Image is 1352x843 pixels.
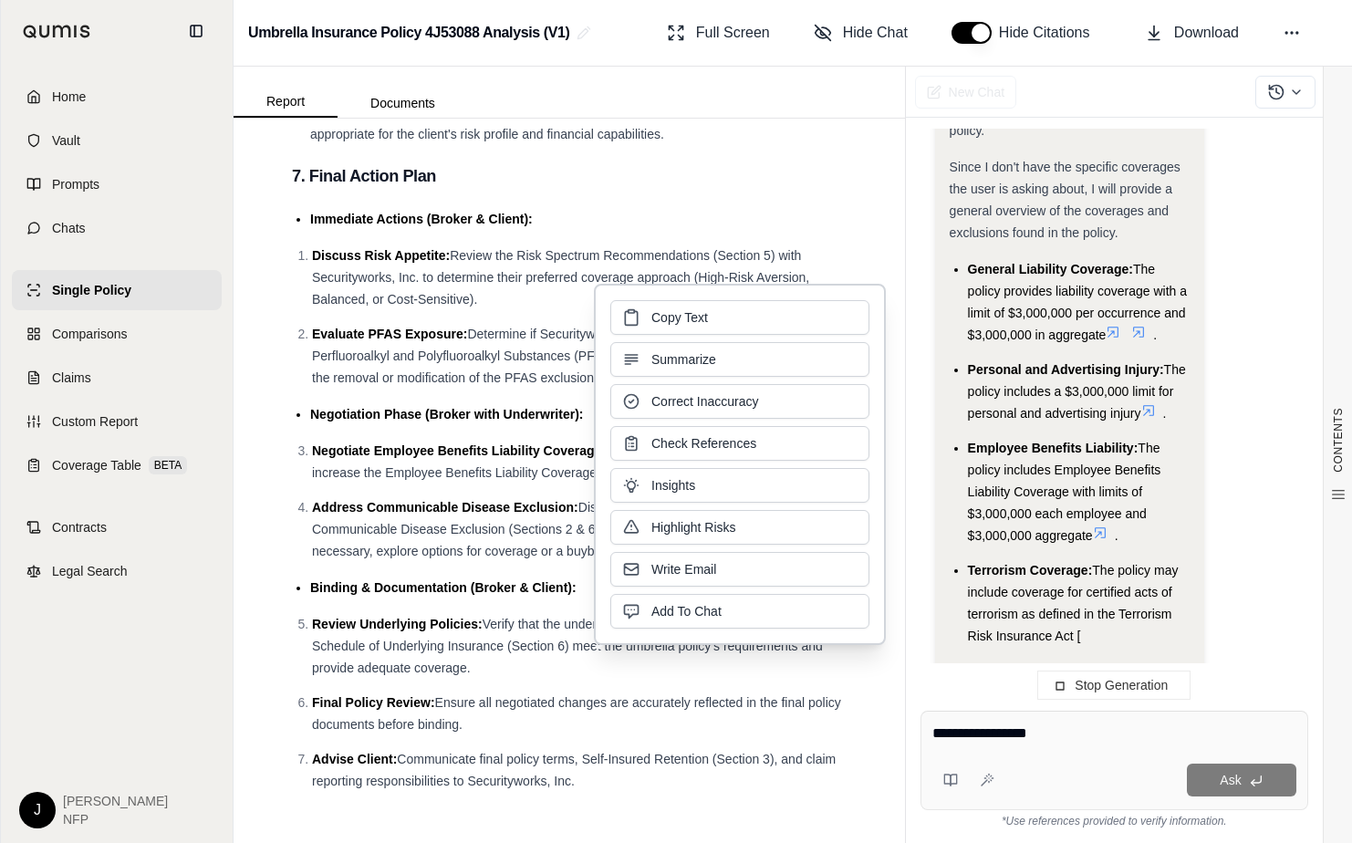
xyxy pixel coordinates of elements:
[312,327,467,341] span: Evaluate PFAS Exposure:
[312,500,578,515] span: Address Communicable Disease Exclusion:
[12,164,222,204] a: Prompts
[52,219,86,237] span: Chats
[12,445,222,485] a: Coverage TableBETA
[1037,671,1191,700] button: Stop Generation
[312,695,435,710] span: Final Policy Review:
[52,131,80,150] span: Vault
[651,560,716,578] span: Write Email
[52,88,86,106] span: Home
[63,810,168,828] span: NFP
[19,792,56,828] div: J
[12,77,222,117] a: Home
[610,510,869,545] button: Highlight Risks
[12,314,222,354] a: Comparisons
[52,281,131,299] span: Single Policy
[312,443,647,458] span: Negotiate Employee Benefits Liability Coverage Limits:
[12,358,222,398] a: Claims
[651,476,695,494] span: Insights
[312,617,823,675] span: Verify that the underlying insurance policies listed in the Schedule of Underlying Insurance (Sec...
[312,752,397,766] span: Advise Client:
[312,617,483,631] span: Review Underlying Policies:
[610,384,869,419] button: Correct Inaccuracy
[234,87,338,118] button: Report
[1138,15,1246,51] button: Download
[292,160,847,193] h3: 7. Final Action Plan
[610,342,869,377] button: Summarize
[12,551,222,591] a: Legal Search
[968,441,1139,455] span: Employee Benefits Liability:
[12,401,222,442] a: Custom Report
[1115,528,1118,543] span: .
[312,248,450,263] span: Discuss Risk Appetite:
[843,22,908,44] span: Hide Chat
[1075,678,1168,692] span: Stop Generation
[1331,408,1346,473] span: CONTENTS
[12,507,222,547] a: Contracts
[12,208,222,248] a: Chats
[610,426,869,461] button: Check References
[52,518,107,536] span: Contracts
[310,580,577,595] span: Binding & Documentation (Broker & Client):
[310,407,583,421] span: Negotiation Phase (Broker with Underwriter):
[12,120,222,161] a: Vault
[651,434,756,453] span: Check References
[610,468,869,503] button: Insights
[63,792,168,810] span: [PERSON_NAME]
[1153,328,1157,342] span: .
[950,160,1180,240] span: Since I don't have the specific coverages the user is asking about, I will provide a general over...
[52,456,141,474] span: Coverage Table
[1187,764,1296,796] button: Ask
[651,602,722,620] span: Add To Chat
[182,16,211,46] button: Collapse sidebar
[968,563,1093,578] span: Terrorism Coverage:
[968,262,1133,276] span: General Liability Coverage:
[312,695,841,732] span: Ensure all negotiated changes are accurately reflected in the final policy documents before binding.
[52,412,138,431] span: Custom Report
[52,175,99,193] span: Prompts
[696,22,770,44] span: Full Screen
[338,88,468,118] button: Documents
[1174,22,1239,44] span: Download
[806,15,915,51] button: Hide Chat
[999,22,1101,44] span: Hide Citations
[149,456,187,474] span: BETA
[23,25,91,38] img: Qumis Logo
[52,562,128,580] span: Legal Search
[610,552,869,587] button: Write Email
[312,327,843,385] span: Determine if Securityworks, Inc. has any potential exposure to Perfluoroalkyl and Polyfluoroalkyl...
[310,212,533,226] span: Immediate Actions (Broker & Client):
[312,500,814,558] span: Discuss the potential impact of the Communicable Disease Exclusion (Sections 2 & 6) on Securitywo...
[651,308,708,327] span: Copy Text
[52,325,127,343] span: Comparisons
[968,362,1186,421] span: The policy includes a $3,000,000 limit for personal and advertising injury
[1220,773,1241,787] span: Ask
[52,369,91,387] span: Claims
[248,16,569,49] h2: Umbrella Insurance Policy 4J53088 Analysis (V1)
[312,248,809,307] span: Review the Risk Spectrum Recommendations (Section 5) with Securityworks, Inc. to determine their ...
[651,392,758,411] span: Correct Inaccuracy
[610,300,869,335] button: Copy Text
[12,270,222,310] a: Single Policy
[651,518,736,536] span: Highlight Risks
[610,594,869,629] button: Add To Chat
[660,15,777,51] button: Full Screen
[1163,406,1167,421] span: .
[312,752,836,788] span: Communicate final policy terms, Self-Insured Retention (Section 3), and claim reporting responsib...
[920,810,1308,828] div: *Use references provided to verify information.
[312,443,841,480] span: If deemed insufficient, negotiate to increase the Employee Benefits Liability Coverage Limits and...
[651,350,716,369] span: Summarize
[968,362,1164,377] span: Personal and Advertising Injury:
[968,441,1161,543] span: The policy includes Employee Benefits Liability Coverage with limits of $3,000,000 each employee ...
